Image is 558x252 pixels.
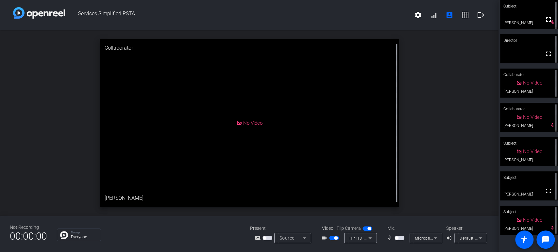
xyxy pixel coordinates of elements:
[13,7,65,19] img: white-gradient.svg
[321,234,329,242] mat-icon: videocam_outline
[100,39,399,57] div: Collaborator
[322,225,333,232] span: Video
[523,114,542,120] span: No Video
[381,225,446,232] div: Mic
[477,11,485,19] mat-icon: logout
[250,225,315,232] div: Present
[500,34,558,47] div: Director
[426,7,442,23] button: signal_cellular_alt
[446,234,454,242] mat-icon: volume_up
[545,187,552,195] mat-icon: fullscreen
[243,120,262,126] span: No Video
[387,234,395,242] mat-icon: mic_none
[446,11,453,19] mat-icon: account_box
[414,11,422,19] mat-icon: settings
[71,231,97,234] p: Group
[279,235,295,241] span: Source
[10,224,47,231] div: Not Recording
[500,137,558,150] div: Subject
[500,103,558,115] div: Collaborator
[65,7,410,23] span: Services Simplified PSTA
[500,206,558,218] div: Subject
[523,80,542,86] span: No Video
[523,149,542,154] span: No Video
[446,225,485,232] div: Speaker
[461,11,469,19] mat-icon: grid_on
[500,171,558,184] div: Subject
[255,234,262,242] mat-icon: screen_share_outline
[545,16,552,24] mat-icon: fullscreen
[460,235,537,241] span: Default - Headphones (Realtek(R) Audio)
[500,69,558,81] div: Collaborator
[349,235,402,241] span: HP HD Camera (30c9:000f)
[545,50,552,58] mat-icon: fullscreen
[542,236,550,244] mat-icon: message
[71,235,97,239] p: Everyone
[10,228,47,244] span: 00:00:00
[60,231,68,239] img: Chat Icon
[337,225,361,232] span: Flip Camera
[523,217,542,223] span: No Video
[520,236,528,244] mat-icon: accessibility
